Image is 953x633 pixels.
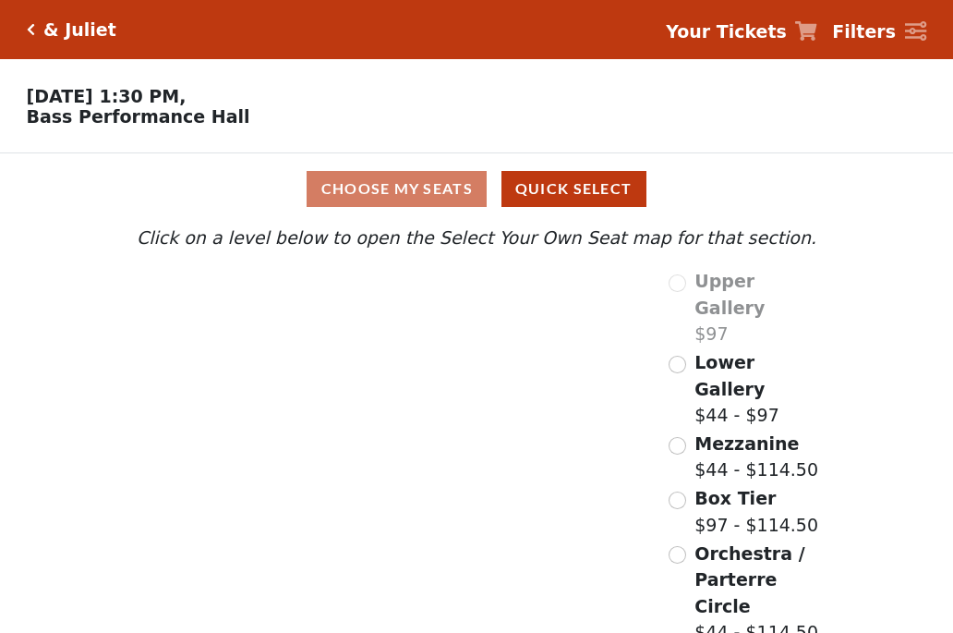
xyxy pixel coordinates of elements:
span: Lower Gallery [694,352,765,399]
path: Upper Gallery - Seats Available: 0 [223,277,433,328]
a: Click here to go back to filters [27,23,35,36]
span: Mezzanine [694,433,799,454]
path: Orchestra / Parterre Circle - Seats Available: 142 [339,453,552,581]
button: Quick Select [501,171,646,207]
a: Filters [832,18,926,45]
span: Orchestra / Parterre Circle [694,543,804,616]
p: Click on a level below to open the Select Your Own Seat map for that section. [132,225,821,251]
strong: Your Tickets [666,21,787,42]
strong: Filters [832,21,896,42]
label: $44 - $97 [694,349,821,429]
span: Upper Gallery [694,271,765,318]
label: $97 [694,268,821,347]
a: Your Tickets [666,18,817,45]
label: $97 - $114.50 [694,485,818,538]
label: $44 - $114.50 [694,431,818,483]
span: Box Tier [694,488,776,508]
h5: & Juliet [43,19,116,41]
path: Lower Gallery - Seats Available: 146 [239,319,462,389]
